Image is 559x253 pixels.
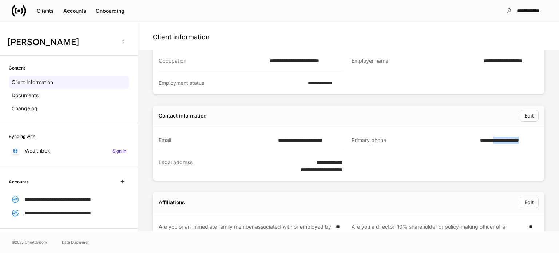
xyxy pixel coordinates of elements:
[12,105,37,112] p: Changelog
[9,178,28,185] h6: Accounts
[159,159,277,173] div: Legal address
[9,133,35,140] h6: Syncing with
[524,113,534,118] div: Edit
[159,137,274,144] div: Email
[9,89,129,102] a: Documents
[159,223,332,245] div: Are you or an immediate family member associated with or employed by a stock exchange, member fir...
[37,8,54,13] div: Clients
[96,8,124,13] div: Onboarding
[91,5,129,17] button: Onboarding
[9,144,129,157] a: WealthboxSign in
[159,57,265,64] div: Occupation
[159,112,206,119] div: Contact information
[159,199,185,206] div: Affiliations
[352,137,476,144] div: Primary phone
[520,110,539,122] button: Edit
[352,223,524,245] div: Are you a director, 10% shareholder or policy-making officer of a publicly held company?
[12,239,47,245] span: © 2025 OneAdvisory
[59,5,91,17] button: Accounts
[32,5,59,17] button: Clients
[159,79,304,87] div: Employment status
[25,147,50,154] p: Wealthbox
[12,79,53,86] p: Client information
[9,64,25,71] h6: Content
[153,33,210,41] h4: Client information
[524,200,534,205] div: Edit
[9,102,129,115] a: Changelog
[112,147,126,154] h6: Sign in
[520,197,539,208] button: Edit
[9,76,129,89] a: Client information
[62,239,89,245] a: Data Disclaimer
[352,57,479,65] div: Employer name
[12,92,39,99] p: Documents
[7,36,112,48] h3: [PERSON_NAME]
[63,8,86,13] div: Accounts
